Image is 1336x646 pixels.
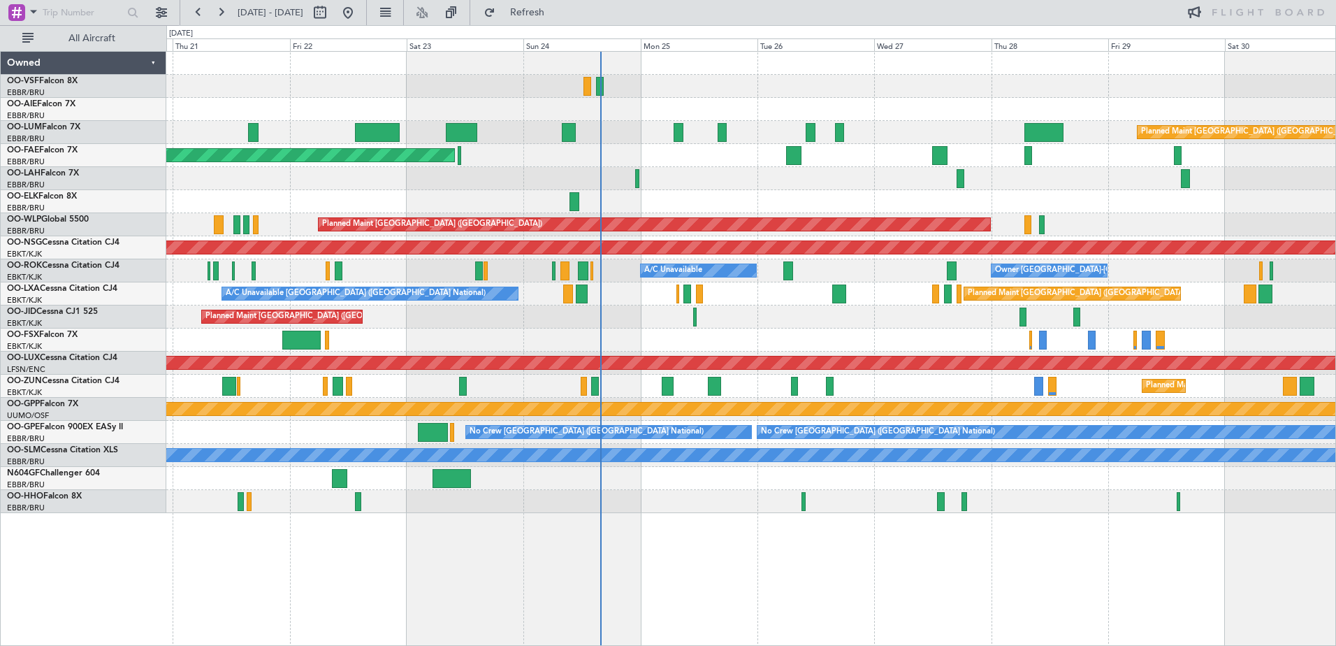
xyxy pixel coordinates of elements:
a: OO-SLMCessna Citation XLS [7,446,118,454]
a: EBBR/BRU [7,134,45,144]
div: Fri 29 [1108,38,1225,51]
a: OO-NSGCessna Citation CJ4 [7,238,119,247]
a: OO-LXACessna Citation CJ4 [7,285,117,293]
div: Fri 22 [290,38,407,51]
div: Sat 23 [407,38,523,51]
a: EBBR/BRU [7,503,45,513]
span: OO-HHO [7,492,43,501]
input: Trip Number [43,2,123,23]
div: Tue 26 [757,38,874,51]
a: EBBR/BRU [7,480,45,490]
a: OO-HHOFalcon 8X [7,492,82,501]
a: OO-GPPFalcon 7X [7,400,78,408]
a: EBBR/BRU [7,457,45,467]
span: OO-NSG [7,238,42,247]
a: OO-ZUNCessna Citation CJ4 [7,377,119,385]
span: [DATE] - [DATE] [238,6,303,19]
span: OO-ROK [7,261,42,270]
a: OO-LUMFalcon 7X [7,123,80,131]
span: All Aircraft [36,34,147,43]
a: EBBR/BRU [7,157,45,167]
span: OO-AIE [7,100,37,108]
a: OO-LUXCessna Citation CJ4 [7,354,117,362]
a: EBBR/BRU [7,433,45,444]
div: Planned Maint [GEOGRAPHIC_DATA] ([GEOGRAPHIC_DATA]) [205,306,426,327]
a: EBKT/KJK [7,341,42,352]
div: Wed 27 [874,38,991,51]
div: Sun 24 [523,38,640,51]
a: EBBR/BRU [7,203,45,213]
a: EBKT/KJK [7,295,42,306]
div: A/C Unavailable [644,260,702,281]
a: LFSN/ENC [7,364,45,375]
span: OO-VSF [7,77,39,85]
a: EBKT/KJK [7,272,42,282]
a: OO-AIEFalcon 7X [7,100,75,108]
a: OO-WLPGlobal 5500 [7,215,89,224]
span: OO-JID [7,308,36,316]
span: OO-FSX [7,331,39,339]
a: UUMO/OSF [7,410,49,421]
div: A/C Unavailable [GEOGRAPHIC_DATA] ([GEOGRAPHIC_DATA] National) [226,283,486,304]
div: Planned Maint Kortrijk-[GEOGRAPHIC_DATA] [1146,375,1309,396]
a: OO-ROKCessna Citation CJ4 [7,261,119,270]
a: EBKT/KJK [7,318,42,329]
span: OO-LAH [7,169,41,178]
div: Planned Maint [GEOGRAPHIC_DATA] ([GEOGRAPHIC_DATA]) [322,214,542,235]
a: OO-FAEFalcon 7X [7,146,78,155]
span: Refresh [498,8,557,17]
a: OO-FSXFalcon 7X [7,331,78,339]
div: No Crew [GEOGRAPHIC_DATA] ([GEOGRAPHIC_DATA] National) [761,422,995,443]
span: OO-GPE [7,423,40,431]
a: EBBR/BRU [7,110,45,121]
a: OO-ELKFalcon 8X [7,192,77,201]
span: OO-WLP [7,215,41,224]
div: Thu 28 [992,38,1108,51]
span: OO-SLM [7,446,41,454]
span: OO-LUX [7,354,40,362]
a: OO-JIDCessna CJ1 525 [7,308,98,316]
span: OO-ZUN [7,377,42,385]
span: OO-GPP [7,400,40,408]
a: EBKT/KJK [7,387,42,398]
div: No Crew [GEOGRAPHIC_DATA] ([GEOGRAPHIC_DATA] National) [470,422,704,443]
div: Planned Maint [GEOGRAPHIC_DATA] ([GEOGRAPHIC_DATA] National) [968,283,1221,304]
div: Mon 25 [641,38,757,51]
a: N604GFChallenger 604 [7,469,100,478]
a: EBKT/KJK [7,249,42,259]
div: Thu 21 [173,38,289,51]
a: EBBR/BRU [7,226,45,236]
button: All Aircraft [15,27,152,50]
span: OO-FAE [7,146,39,155]
span: OO-LUM [7,123,42,131]
div: Owner [GEOGRAPHIC_DATA]-[GEOGRAPHIC_DATA] [995,260,1184,281]
span: N604GF [7,469,40,478]
a: EBBR/BRU [7,87,45,98]
button: Refresh [477,1,561,24]
div: [DATE] [169,28,193,40]
a: OO-LAHFalcon 7X [7,169,79,178]
a: OO-VSFFalcon 8X [7,77,78,85]
span: OO-LXA [7,285,40,293]
a: EBBR/BRU [7,180,45,190]
span: OO-ELK [7,192,38,201]
a: OO-GPEFalcon 900EX EASy II [7,423,123,431]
